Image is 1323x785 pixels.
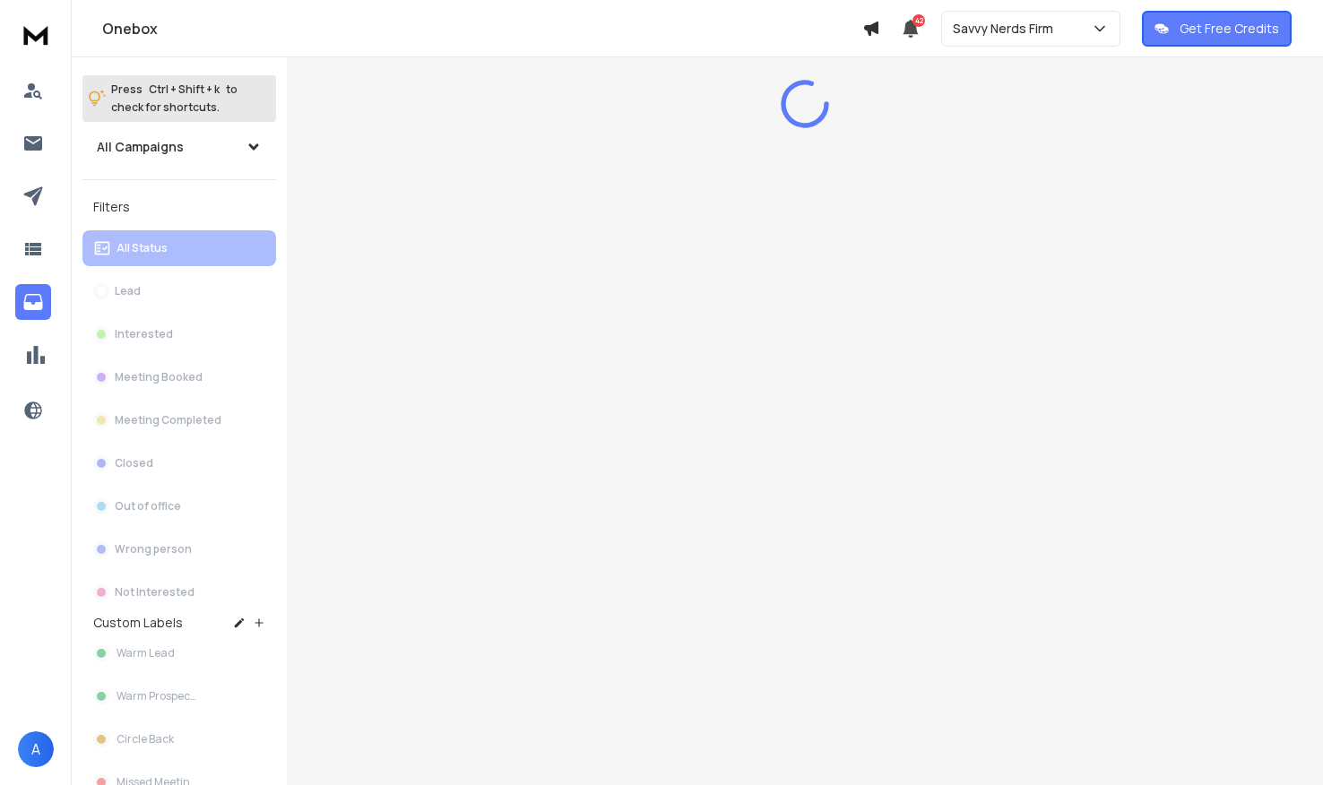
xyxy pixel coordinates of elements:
[146,79,222,99] span: Ctrl + Shift + k
[953,20,1060,38] p: Savvy Nerds Firm
[102,18,862,39] h1: Onebox
[111,81,238,116] p: Press to check for shortcuts.
[18,731,54,767] button: A
[18,18,54,51] img: logo
[97,138,184,156] h1: All Campaigns
[82,129,276,165] button: All Campaigns
[1142,11,1292,47] button: Get Free Credits
[912,14,925,27] span: 42
[82,194,276,220] h3: Filters
[93,614,183,632] h3: Custom Labels
[1180,20,1279,38] p: Get Free Credits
